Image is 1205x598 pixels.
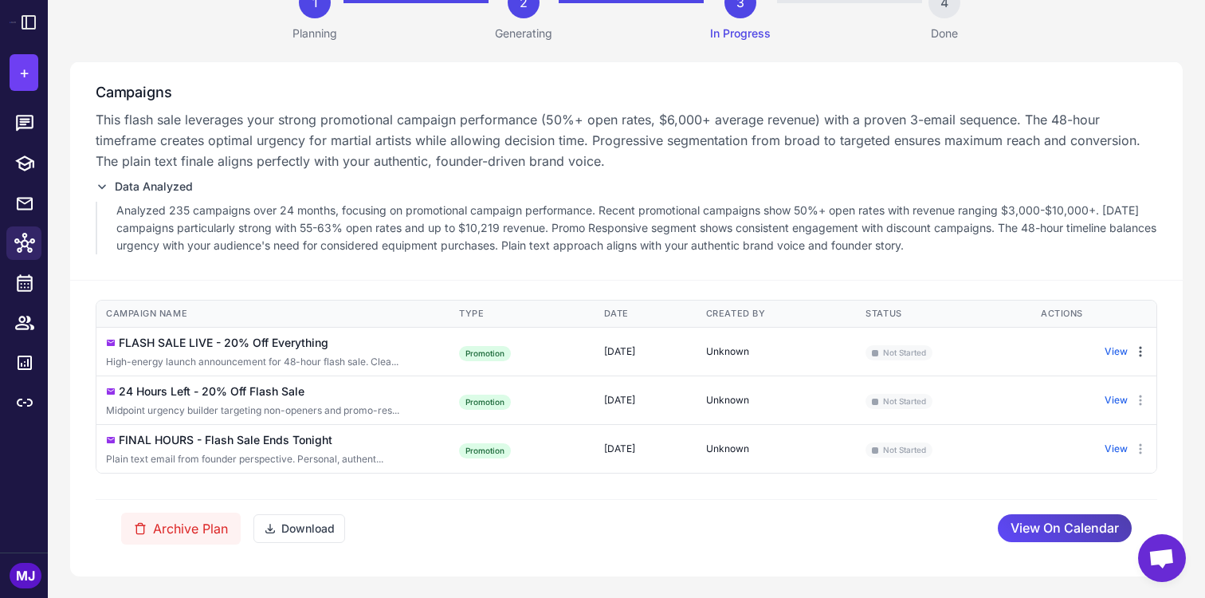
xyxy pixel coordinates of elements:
div: [DATE] [604,442,687,456]
button: View [1105,344,1128,359]
span: Not Started [865,443,932,458]
button: Download [253,514,345,543]
h3: Campaigns [96,81,1157,103]
div: MJ [10,563,41,588]
div: Promotion [459,443,511,458]
span: Data Analyzed [115,178,193,195]
div: Click to edit [106,355,440,369]
span: View On Calendar [1011,514,1119,542]
button: Archive Plan [121,513,241,545]
div: [DATE] [604,393,687,407]
div: [DATE] [604,344,687,359]
div: Click to edit [106,403,440,418]
p: This flash sale leverages your strong promotional campaign performance (50%+ open rates, $6,000+ ... [96,109,1157,171]
p: Generating [495,25,552,42]
button: View [1105,442,1128,456]
span: Not Started [865,345,932,360]
th: Type [449,301,594,327]
button: + [10,54,38,91]
div: Unknown [706,393,847,407]
div: FLASH SALE LIVE - 20% Off Everything [119,334,328,352]
span: + [19,61,29,85]
div: Promotion [459,346,511,361]
p: Analyzed 235 campaigns over 24 months, focusing on promotional campaign performance. Recent promo... [116,202,1157,254]
p: In Progress [710,25,771,42]
p: Planning [292,25,337,42]
span: Not Started [865,394,932,409]
th: Campaign Name [96,301,449,327]
th: Date [595,301,697,327]
button: View [1105,393,1128,407]
th: Status [856,301,1031,327]
div: Open chat [1138,534,1186,582]
div: Unknown [706,442,847,456]
div: 24 Hours Left - 20% Off Flash Sale [119,383,304,400]
div: FINAL HOURS - Flash Sale Ends Tonight [119,431,332,449]
th: Actions [1031,301,1156,327]
p: Done [931,25,958,42]
div: Click to edit [106,452,440,466]
div: Unknown [706,344,847,359]
div: Promotion [459,395,511,410]
th: Created By [697,301,857,327]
